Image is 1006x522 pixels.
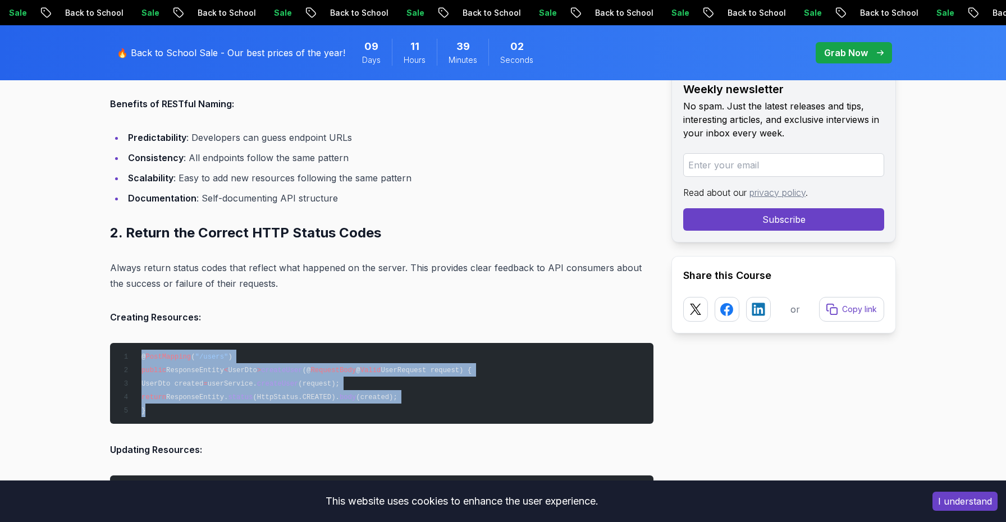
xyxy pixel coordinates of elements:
p: Always return status codes that reflect what happened on the server. This provides clear feedback... [110,260,653,291]
p: Grab Now [824,46,868,59]
button: Subscribe [683,208,884,231]
span: createUser [261,367,303,374]
p: Back to School [19,7,95,19]
strong: Predictability [128,132,186,143]
p: Sale [625,7,661,19]
p: Back to School [283,7,360,19]
p: Sale [757,7,793,19]
span: @ [356,367,360,374]
li: : All endpoints follow the same pattern [125,150,653,166]
span: Seconds [500,54,533,66]
span: (created); [356,393,397,401]
span: (@ [303,367,311,374]
span: status [228,393,253,401]
p: No spam. Just the latest releases and tips, interesting articles, and exclusive interviews in you... [683,99,884,140]
p: Sale [890,7,926,19]
strong: Consistency [128,152,184,163]
span: public [141,367,166,374]
span: Days [362,54,381,66]
span: Hours [404,54,426,66]
li: : Easy to add new resources following the same pattern [125,170,653,186]
span: PostMapping [145,353,191,361]
span: userService. [208,380,257,388]
span: } [141,407,145,415]
span: < [224,367,228,374]
li: : Developers can guess endpoint URLs [125,130,653,145]
p: Back to School [548,7,625,19]
span: UserDto [228,367,257,374]
span: @ [141,353,145,361]
span: UserRequest request) { [381,367,472,374]
p: Sale [360,7,396,19]
span: Valid [360,367,381,374]
p: 🔥 Back to School Sale - Our best prices of the year! [117,46,345,59]
h2: Weekly newsletter [683,81,884,97]
span: UserDto created [141,380,203,388]
span: Minutes [449,54,477,66]
input: Enter your email [683,153,884,177]
span: return [141,393,166,401]
p: Back to School [813,7,890,19]
span: (request); [298,380,340,388]
span: ) [228,353,232,361]
span: RequestBody [310,367,356,374]
p: Back to School [151,7,227,19]
p: Back to School [416,7,492,19]
button: Copy link [819,297,884,322]
div: This website uses cookies to enhance the user experience. [8,489,916,514]
strong: Updating Resources: [110,444,202,455]
span: 9 Days [364,39,378,54]
li: : Self-documenting API structure [125,190,653,206]
span: = [203,380,207,388]
span: ResponseEntity. [166,393,228,401]
span: > [257,367,261,374]
span: 39 Minutes [456,39,470,54]
p: Sale [227,7,263,19]
button: Accept cookies [932,492,998,511]
span: body [340,393,356,401]
p: Back to School [681,7,757,19]
span: 2 Seconds [510,39,524,54]
span: 11 Hours [410,39,419,54]
span: createUser [257,380,299,388]
p: Sale [95,7,131,19]
strong: Scalability [128,172,173,184]
h2: 2. Return the Correct HTTP Status Codes [110,224,653,242]
p: Copy link [842,304,877,315]
span: "/users" [195,353,228,361]
p: Read about our . [683,186,884,199]
span: ResponseEntity [166,367,224,374]
strong: Documentation [128,193,196,204]
p: Sale [492,7,528,19]
a: privacy policy [749,187,806,198]
span: (HttpStatus.CREATED). [253,393,339,401]
span: ( [191,353,195,361]
p: or [790,303,800,316]
strong: Creating Resources: [110,312,201,323]
strong: Benefits of RESTful Naming: [110,98,234,109]
h2: Share this Course [683,268,884,283]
